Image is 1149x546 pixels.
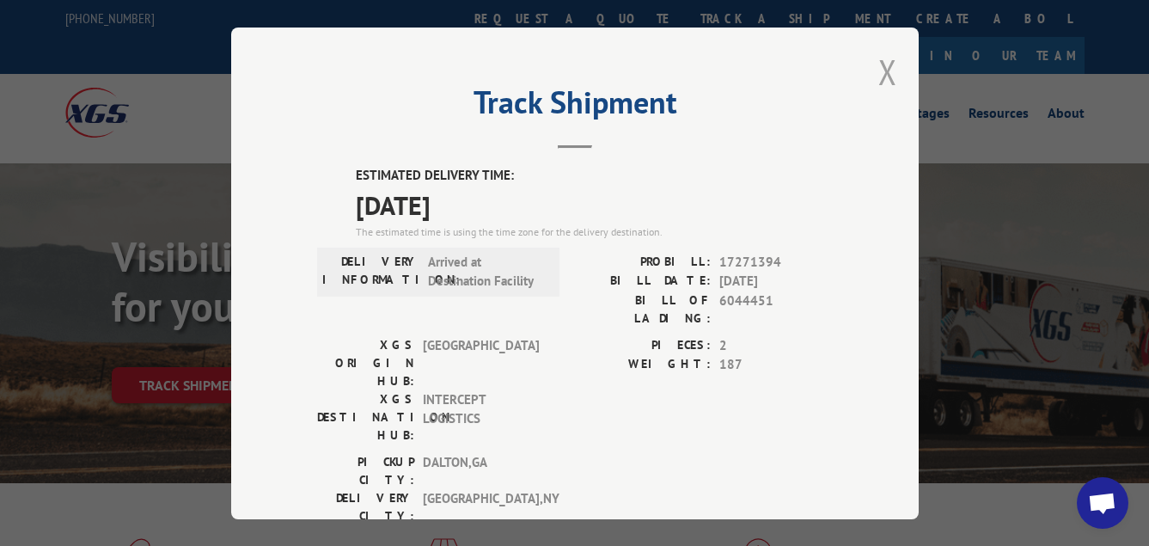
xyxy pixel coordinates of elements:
[317,90,833,123] h2: Track Shipment
[356,185,833,224] span: [DATE]
[575,291,711,327] label: BILL OF LADING:
[317,452,414,488] label: PICKUP CITY:
[575,272,711,291] label: BILL DATE:
[719,272,833,291] span: [DATE]
[322,252,419,291] label: DELIVERY INFORMATION:
[317,335,414,390] label: XGS ORIGIN HUB:
[356,224,833,239] div: The estimated time is using the time zone for the delivery destination.
[719,335,833,355] span: 2
[317,488,414,525] label: DELIVERY CITY:
[317,390,414,444] label: XGS DESTINATION HUB:
[575,252,711,272] label: PROBILL:
[719,355,833,375] span: 187
[428,252,544,291] span: Arrived at Destination Facility
[575,355,711,375] label: WEIGHT:
[423,335,539,390] span: [GEOGRAPHIC_DATA]
[356,166,833,186] label: ESTIMATED DELIVERY TIME:
[575,335,711,355] label: PIECES:
[1077,477,1128,529] div: Open chat
[719,291,833,327] span: 6044451
[423,488,539,525] span: [GEOGRAPHIC_DATA] , NY
[423,452,539,488] span: DALTON , GA
[423,390,539,444] span: INTERCEPT LOGISTICS
[719,252,833,272] span: 17271394
[878,49,897,95] button: Close modal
